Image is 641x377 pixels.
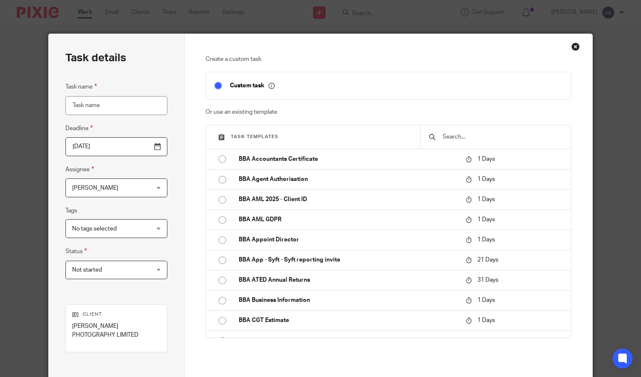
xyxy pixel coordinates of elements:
[239,296,457,304] p: BBA Business Information
[72,267,102,273] span: Not started
[477,217,495,223] span: 1 Days
[239,316,457,325] p: BBA CGT Estimate
[571,42,580,51] div: Close this dialog window
[72,185,118,191] span: [PERSON_NAME]
[65,82,97,92] label: Task name
[231,134,279,139] span: Task templates
[230,82,275,89] p: Custom task
[477,176,495,182] span: 1 Days
[65,123,93,133] label: Deadline
[72,322,161,339] p: [PERSON_NAME] PHOTOGRAPHY LIMITED
[477,196,495,202] span: 1 Days
[65,207,77,215] label: Tags
[239,256,457,264] p: BBA App - Syft - Syft reporting invite
[477,317,495,323] span: 1 Days
[65,165,94,174] label: Assignee
[477,156,495,162] span: 1 Days
[239,236,457,244] p: BBA Appoint Director
[477,277,498,283] span: 31 Days
[442,132,563,141] input: Search...
[65,137,167,156] input: Pick a date
[72,226,117,232] span: No tags selected
[239,336,457,345] p: BBA CGT Form
[65,51,126,65] h2: Task details
[206,55,572,63] p: Create a custom task
[206,108,572,116] p: Or use an existing template
[239,276,457,284] p: BBA ATED Annual Returns
[477,257,498,263] span: 21 Days
[65,246,87,256] label: Status
[477,297,495,303] span: 1 Days
[239,195,457,204] p: BBA AML 2025 - Client ID
[65,96,167,115] input: Task name
[72,311,161,318] p: Client
[239,175,457,183] p: BBA Agent Authorisation
[477,237,495,243] span: 1 Days
[239,215,457,224] p: BBA AML GDPR
[477,338,495,343] span: 1 Days
[239,155,457,163] p: BBA Accountants Certificate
